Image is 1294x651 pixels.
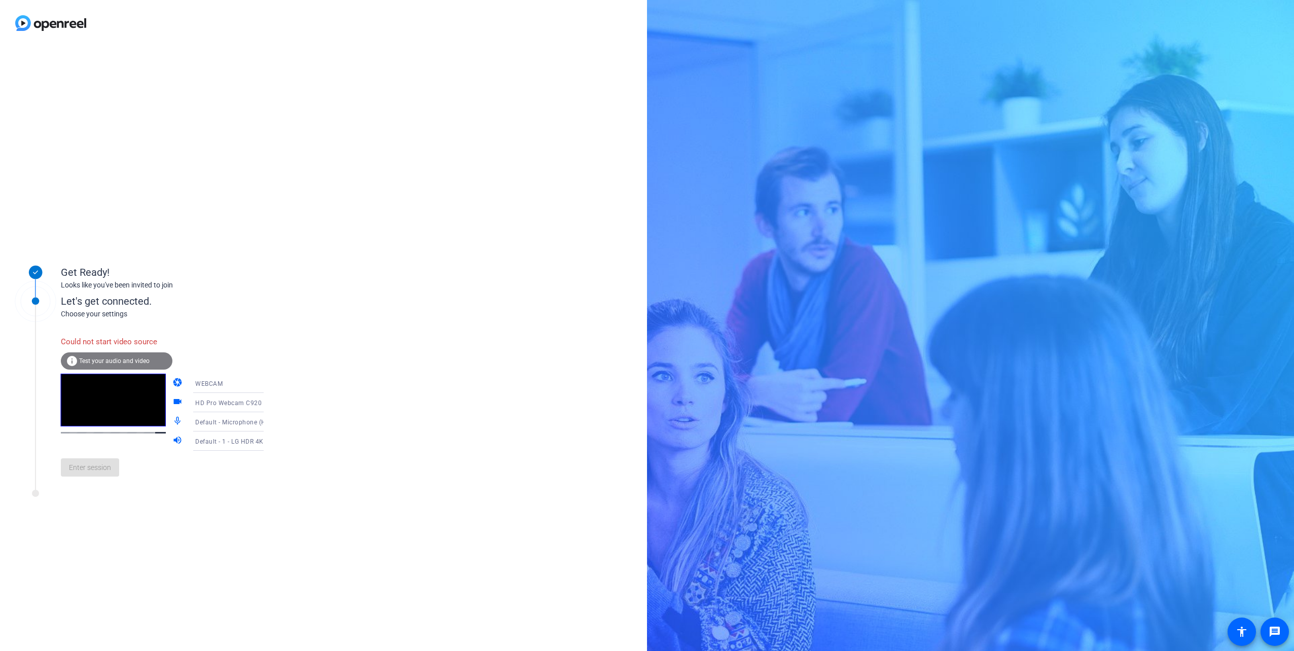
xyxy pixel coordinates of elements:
mat-icon: message [1269,626,1281,638]
mat-icon: mic_none [172,416,185,428]
span: Test your audio and video [79,357,150,365]
mat-icon: camera [172,377,185,389]
mat-icon: videocam [172,396,185,409]
span: HD Pro Webcam C920 (046d:08e5) [195,399,300,407]
span: WEBCAM [195,380,223,387]
div: Let's get connected. [61,294,284,309]
div: Could not start video source [61,331,172,353]
div: Choose your settings [61,309,284,319]
div: Get Ready! [61,265,264,280]
mat-icon: accessibility [1236,626,1248,638]
mat-icon: info [66,355,78,367]
span: Default - 1 - LG HDR 4K (AMD High Definition Audio Device) [195,437,371,445]
span: Default - Microphone (HD Pro Webcam C920) (046d:08e5) [195,418,368,426]
div: Looks like you've been invited to join [61,280,264,291]
mat-icon: volume_up [172,435,185,447]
